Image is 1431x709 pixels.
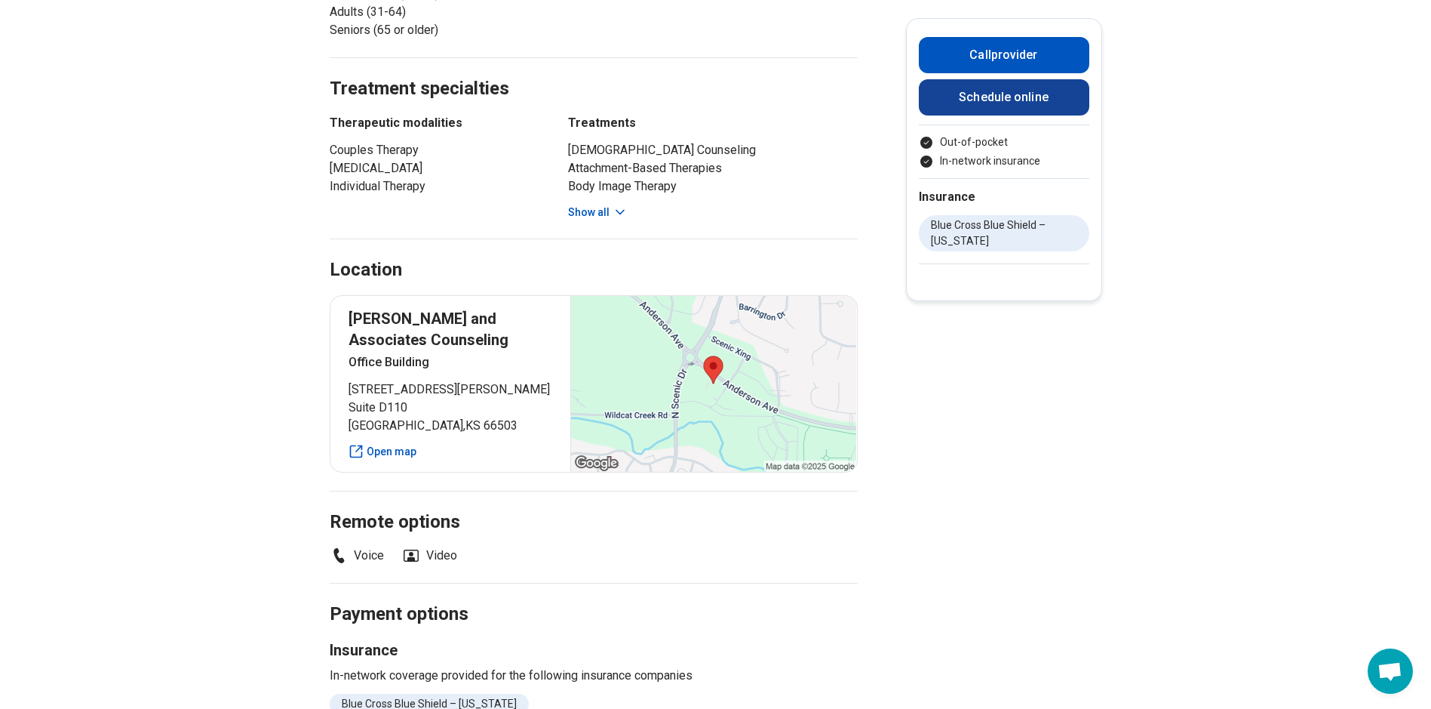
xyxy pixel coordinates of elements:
span: [GEOGRAPHIC_DATA] , KS 66503 [349,417,553,435]
li: Adults (31-64) [330,3,588,21]
h2: Treatment specialties [330,40,858,102]
li: [DEMOGRAPHIC_DATA] Counseling [568,141,858,159]
a: Open map [349,444,553,460]
button: Show all [568,205,628,220]
li: Couples Therapy [330,141,541,159]
h3: Treatments [568,114,858,132]
h3: Therapeutic modalities [330,114,541,132]
button: Callprovider [919,37,1089,73]
li: Out-of-pocket [919,134,1089,150]
h2: Insurance [919,188,1089,206]
h2: Remote options [330,473,858,535]
a: Schedule online [919,79,1089,116]
div: Open chat [1368,649,1413,694]
p: In-network coverage provided for the following insurance companies [330,667,858,685]
li: Body Image Therapy [568,177,858,196]
h2: Payment options [330,566,858,627]
ul: Payment options [919,134,1089,169]
h2: Location [330,257,402,283]
span: [STREET_ADDRESS][PERSON_NAME] [349,381,553,399]
span: Suite D110 [349,399,553,417]
li: Blue Cross Blue Shield – [US_STATE] [919,215,1089,251]
li: Seniors (65 or older) [330,21,588,39]
h3: Insurance [330,640,858,661]
p: Office Building [349,353,553,371]
li: Attachment-Based Therapies [568,159,858,177]
li: Voice [330,547,384,565]
li: Individual Therapy [330,177,541,196]
li: [MEDICAL_DATA] [330,159,541,177]
li: In-network insurance [919,153,1089,169]
p: [PERSON_NAME] and Associates Counseling [349,308,553,350]
li: Video [402,547,457,565]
